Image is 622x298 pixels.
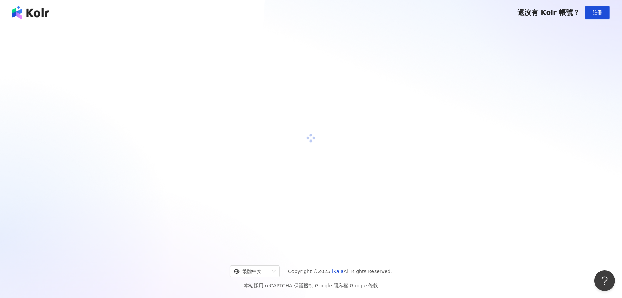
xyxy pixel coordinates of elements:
[244,281,378,290] span: 本站採用 reCAPTCHA 保護機制
[350,283,378,288] a: Google 條款
[315,283,348,288] a: Google 隱私權
[593,10,602,15] span: 註冊
[348,283,350,288] span: |
[332,269,344,274] a: iKala
[288,267,392,276] span: Copyright © 2025 All Rights Reserved.
[594,270,615,291] iframe: Help Scout Beacon - Open
[234,266,269,277] div: 繁體中文
[585,6,610,19] button: 註冊
[517,8,580,17] span: 還沒有 Kolr 帳號？
[12,6,49,19] img: logo
[313,283,315,288] span: |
